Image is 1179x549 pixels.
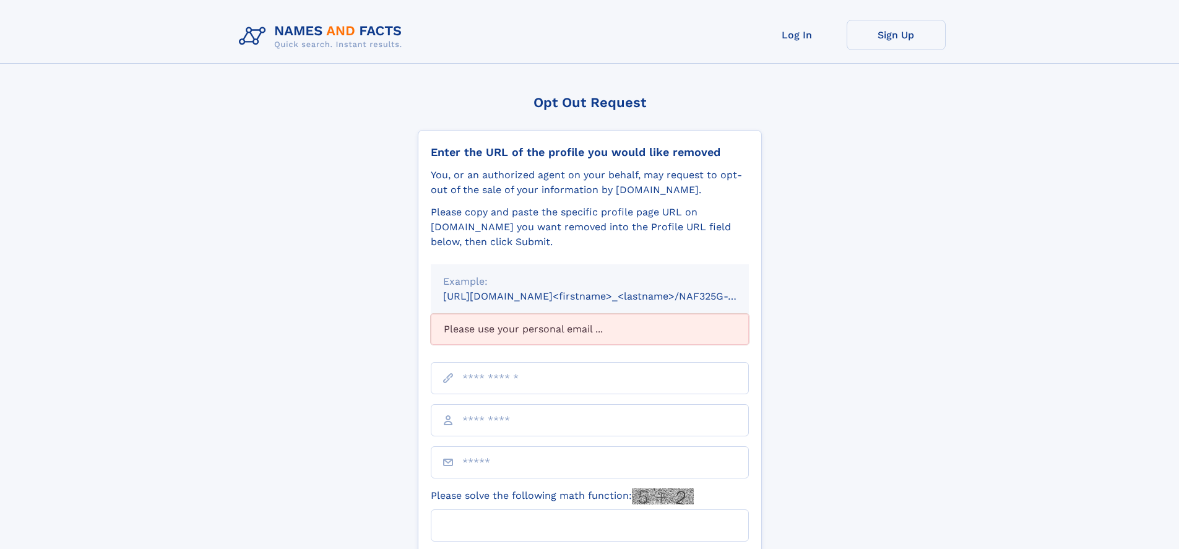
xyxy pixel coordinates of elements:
div: Example: [443,274,736,289]
small: [URL][DOMAIN_NAME]<firstname>_<lastname>/NAF325G-xxxxxxxx [443,290,772,302]
div: You, or an authorized agent on your behalf, may request to opt-out of the sale of your informatio... [431,168,749,197]
label: Please solve the following math function: [431,488,694,504]
img: Logo Names and Facts [234,20,412,53]
div: Opt Out Request [418,95,762,110]
div: Please copy and paste the specific profile page URL on [DOMAIN_NAME] you want removed into the Pr... [431,205,749,249]
div: Enter the URL of the profile you would like removed [431,145,749,159]
a: Sign Up [847,20,946,50]
a: Log In [748,20,847,50]
div: Please use your personal email ... [431,314,749,345]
